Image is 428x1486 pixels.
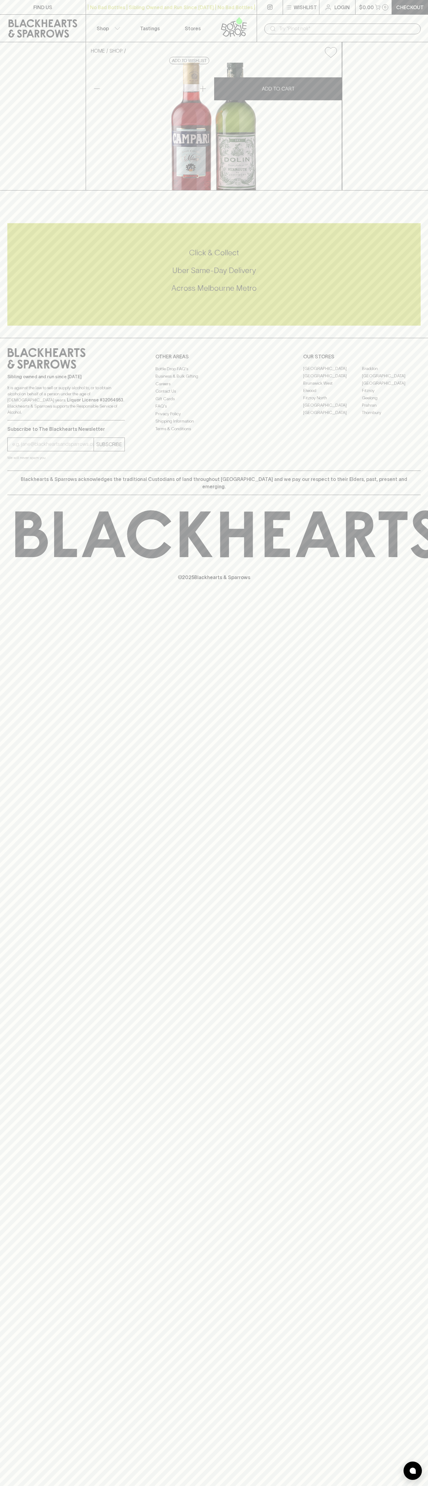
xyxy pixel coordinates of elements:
a: Fitzroy North [303,394,362,402]
a: [GEOGRAPHIC_DATA] [362,380,421,387]
button: ADD TO CART [214,77,342,100]
img: 32366.png [86,63,342,190]
a: [GEOGRAPHIC_DATA] [303,365,362,372]
p: Login [334,4,350,11]
h5: Uber Same-Day Delivery [7,265,421,275]
a: Elwood [303,387,362,394]
p: We will never spam you [7,455,125,461]
p: Stores [185,25,201,32]
input: e.g. jane@blackheartsandsparrows.com.au [12,439,94,449]
a: Contact Us [155,388,273,395]
a: [GEOGRAPHIC_DATA] [303,402,362,409]
a: Business & Bulk Gifting [155,373,273,380]
button: Add to wishlist [322,45,339,60]
p: 0 [384,6,386,9]
a: Geelong [362,394,421,402]
a: SHOP [110,48,123,54]
a: Fitzroy [362,387,421,394]
p: OUR STORES [303,353,421,360]
img: bubble-icon [410,1468,416,1474]
a: Careers [155,380,273,387]
h5: Click & Collect [7,248,421,258]
a: Privacy Policy [155,410,273,417]
a: Thornbury [362,409,421,416]
p: Tastings [140,25,160,32]
a: Bottle Drop FAQ's [155,365,273,372]
p: Sibling owned and run since [DATE] [7,374,125,380]
p: Shop [97,25,109,32]
p: Wishlist [294,4,317,11]
a: HOME [91,48,105,54]
a: Terms & Conditions [155,425,273,432]
p: FIND US [33,4,52,11]
p: Checkout [396,4,424,11]
a: Stores [171,15,214,42]
a: [GEOGRAPHIC_DATA] [303,372,362,380]
p: ADD TO CART [262,85,295,92]
strong: Liquor License #32064953 [67,397,123,402]
p: It is against the law to sell or supply alcohol to, or to obtain alcohol on behalf of a person un... [7,385,125,415]
a: FAQ's [155,403,273,410]
a: [GEOGRAPHIC_DATA] [362,372,421,380]
p: Subscribe to The Blackhearts Newsletter [7,425,125,433]
button: Shop [86,15,129,42]
a: Prahran [362,402,421,409]
button: Add to wishlist [169,57,209,64]
p: OTHER AREAS [155,353,273,360]
a: Braddon [362,365,421,372]
button: SUBSCRIBE [94,438,125,451]
input: Try "Pinot noir" [279,24,416,34]
a: [GEOGRAPHIC_DATA] [303,409,362,416]
a: Shipping Information [155,418,273,425]
a: Gift Cards [155,395,273,402]
div: Call to action block [7,223,421,326]
a: Brunswick West [303,380,362,387]
p: Blackhearts & Sparrows acknowledges the traditional Custodians of land throughout [GEOGRAPHIC_DAT... [12,475,416,490]
h5: Across Melbourne Metro [7,283,421,293]
a: Tastings [128,15,171,42]
p: $0.00 [359,4,374,11]
p: SUBSCRIBE [96,441,122,448]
